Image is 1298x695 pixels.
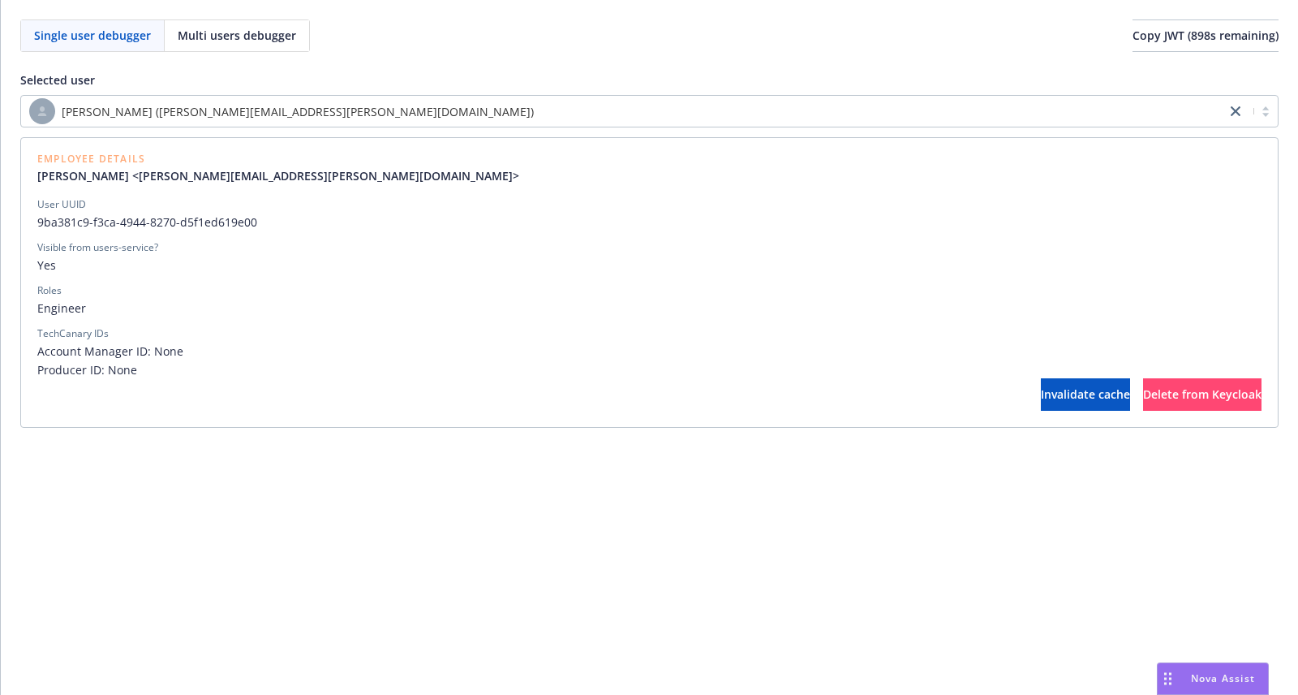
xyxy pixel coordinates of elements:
[37,343,1261,360] span: Account Manager ID: None
[37,167,532,184] a: [PERSON_NAME] <[PERSON_NAME][EMAIL_ADDRESS][PERSON_NAME][DOMAIN_NAME]>
[37,214,1261,231] span: 9ba381c9-f3ca-4944-8270-d5f1ed619e00
[37,300,1261,317] span: Engineer
[62,103,534,120] span: [PERSON_NAME] ([PERSON_NAME][EMAIL_ADDRESS][PERSON_NAME][DOMAIN_NAME])
[1041,378,1130,411] button: Invalidate cache
[1133,19,1279,52] button: Copy JWT (898s remaining)
[37,361,1261,378] span: Producer ID: None
[178,27,296,44] span: Multi users debugger
[37,197,86,212] div: User UUID
[37,154,532,164] span: Employee Details
[20,72,95,88] span: Selected user
[1226,101,1245,121] a: close
[37,326,109,341] div: TechCanary IDs
[1191,671,1255,685] span: Nova Assist
[1133,28,1279,43] span: Copy JWT ( 898 s remaining)
[37,283,62,298] div: Roles
[1143,378,1261,411] button: Delete from Keycloak
[29,98,1218,124] span: [PERSON_NAME] ([PERSON_NAME][EMAIL_ADDRESS][PERSON_NAME][DOMAIN_NAME])
[1158,663,1178,694] div: Drag to move
[1157,663,1269,695] button: Nova Assist
[1041,386,1130,402] span: Invalidate cache
[37,257,1261,274] span: Yes
[37,240,158,255] div: Visible from users-service?
[34,27,151,44] span: Single user debugger
[1143,386,1261,402] span: Delete from Keycloak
